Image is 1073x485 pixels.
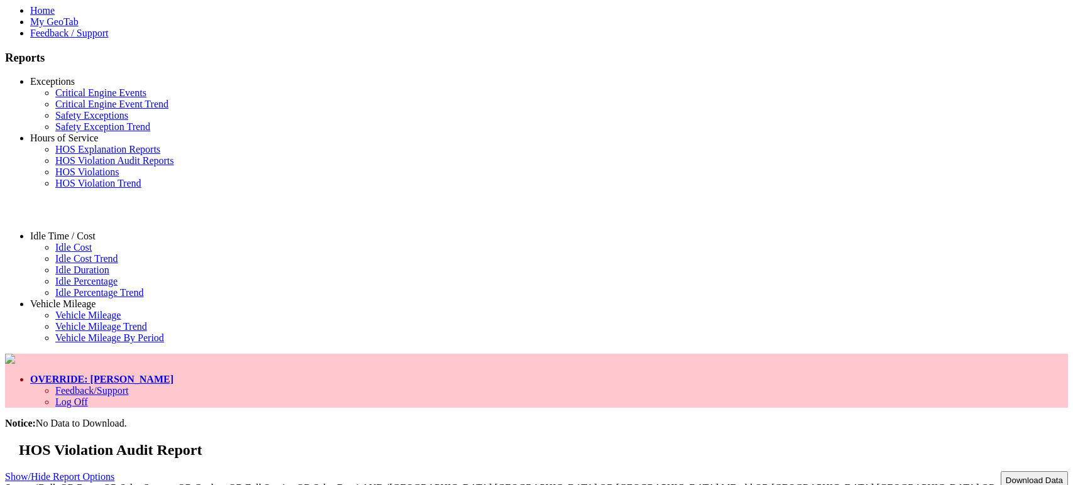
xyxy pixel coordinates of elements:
a: Critical Engine Event Trend [55,99,168,109]
a: Home [30,5,55,16]
a: Vehicle Mileage By Period [55,332,164,343]
a: Feedback / Support [30,28,108,38]
a: OVERRIDE: [PERSON_NAME] [30,374,173,384]
a: Show/Hide Report Options [5,468,114,485]
a: Idle Cost [55,242,92,253]
a: Log Off [55,396,88,407]
a: Safety Exception Trend [55,121,150,132]
a: HOS Violation Trend [55,178,141,188]
a: Vehicle Mileage [55,310,121,320]
a: Feedback/Support [55,385,128,396]
a: HOS Violation Audit Reports [55,155,174,166]
a: My GeoTab [30,16,79,27]
a: Idle Duration [55,264,109,275]
a: Idle Cost Trend [55,253,118,264]
b: Notice: [5,418,36,428]
a: Exceptions [30,76,75,87]
img: pepsilogo.png [5,354,15,364]
a: HOS Explanation Reports [55,144,160,155]
a: HOS Violations [55,166,119,177]
a: Hours of Service [30,133,98,143]
a: Vehicle Mileage Trend [55,321,147,332]
a: Idle Percentage Trend [55,287,143,298]
h2: HOS Violation Audit Report [19,442,1068,459]
a: Idle Percentage [55,276,118,286]
a: Safety Exceptions [55,110,128,121]
a: Critical Engine Events [55,87,146,98]
h3: Reports [5,51,1068,65]
div: No Data to Download. [5,418,1068,429]
a: Idle Time / Cost [30,231,96,241]
a: Vehicle Mileage [30,298,96,309]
